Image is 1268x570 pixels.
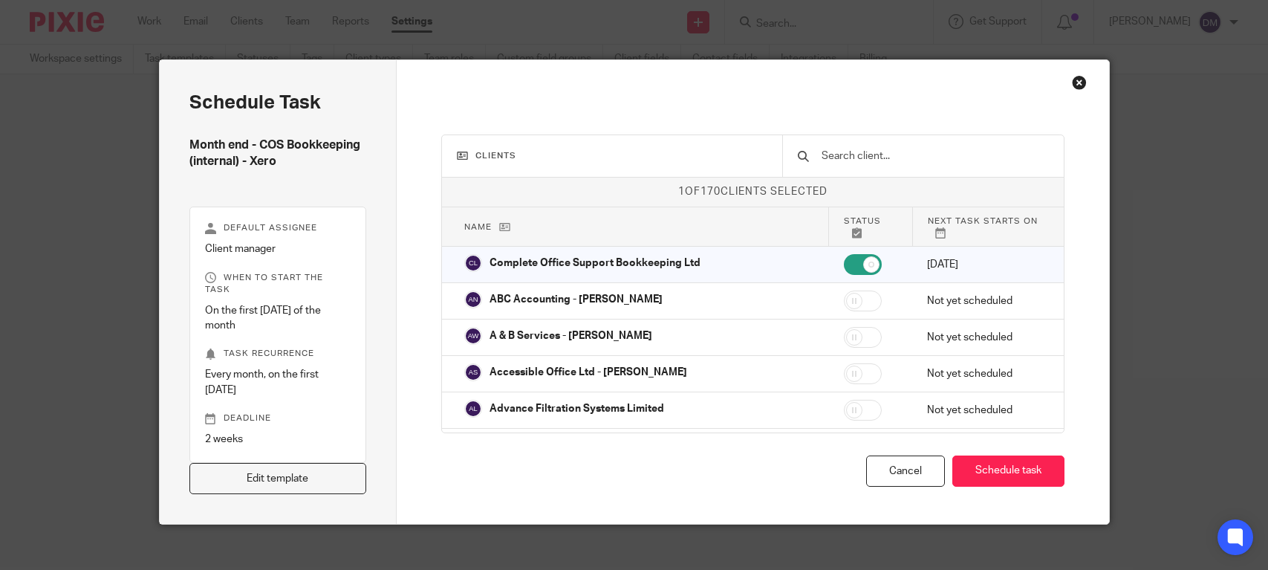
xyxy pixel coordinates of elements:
p: Accessible Office Ltd - [PERSON_NAME] [490,365,687,380]
p: When to start the task [205,272,351,296]
p: Advance Filtration Systems Limited [490,401,664,416]
p: Not yet scheduled [927,294,1041,308]
p: On the first [DATE] of the month [205,303,351,334]
p: ABC Accounting - [PERSON_NAME] [490,292,663,307]
a: Edit template [189,463,367,495]
p: Not yet scheduled [927,330,1041,345]
p: 2 weeks [205,432,351,447]
p: Client manager [205,242,351,256]
img: svg%3E [464,327,482,345]
h2: Schedule task [189,90,367,115]
img: svg%3E [464,400,482,418]
p: Name [464,221,813,233]
input: Search client... [820,148,1049,164]
p: Default assignee [205,222,351,234]
h3: Clients [457,150,767,162]
p: Status [844,215,897,239]
button: Schedule task [952,456,1064,488]
span: 170 [700,187,721,197]
p: Task recurrence [205,348,351,360]
p: Every month, on the first [DATE] [205,367,351,398]
img: svg%3E [464,254,482,272]
span: 1 [678,187,685,197]
img: svg%3E [464,291,482,308]
p: Deadline [205,412,351,424]
p: A & B Services - [PERSON_NAME] [490,328,652,343]
p: Complete Office Support Bookkeeping Ltd [490,256,700,271]
p: of clients selected [442,184,1064,199]
h4: Month end - COS Bookkeeping (internal) - Xero [189,137,367,169]
p: Not yet scheduled [927,403,1041,418]
img: svg%3E [464,363,482,381]
div: Cancel [866,456,945,488]
p: Not yet scheduled [927,366,1041,381]
p: Next task starts on [928,215,1041,239]
p: [DATE] [927,257,1041,272]
div: Close this dialog window [1072,75,1087,90]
